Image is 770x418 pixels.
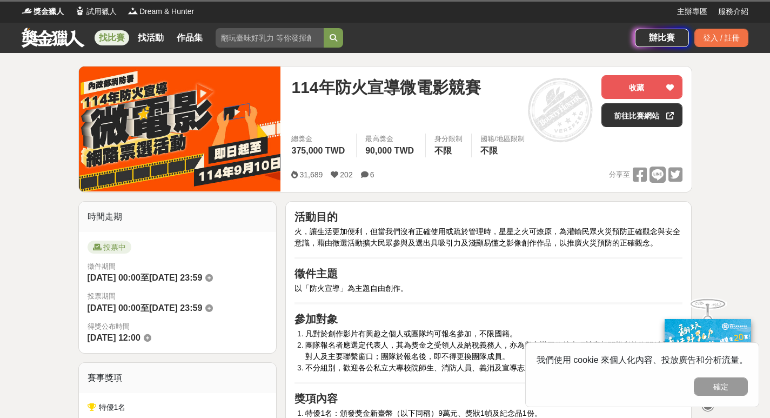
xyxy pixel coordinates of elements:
[294,393,338,404] strong: 獎項內容
[601,75,682,99] button: 收藏
[694,377,748,396] button: 確定
[365,134,417,144] span: 最高獎金
[22,6,64,17] a: Logo獎金獵人
[365,146,414,155] span: 90,000 TWD
[537,355,748,364] span: 我們使用 cookie 來個人化內容、投放廣告和分析流量。
[79,363,277,393] div: 賽事獎項
[609,167,630,183] span: 分享至
[88,273,140,282] span: [DATE] 00:00
[370,170,374,179] span: 6
[340,170,352,179] span: 202
[694,29,748,47] div: 登入 / 註冊
[95,30,129,45] a: 找比賽
[305,341,676,361] span: 團隊報名者應選定代表人，其為獎金之受領人及納稅義務人，亦為與主辦單位就本項競賽相關權利義務關係之相對人及主要聯繫窗口；團隊於報名後，即不得更換團隊成員。
[294,284,408,293] span: 以「防火宣導」為主題自由創作。
[294,211,338,223] strong: 活動目的
[79,202,277,232] div: 時間走期
[480,134,525,144] div: 國籍/地區限制
[305,329,517,338] span: 凡對於創作影片有興趣之個人或團隊均可報名參加，不限國籍。
[22,5,32,16] img: Logo
[480,146,498,155] span: 不限
[718,6,748,17] a: 服務介紹
[149,303,202,313] span: [DATE] 23:59
[86,6,117,17] span: 試用獵人
[133,30,168,45] a: 找活動
[128,6,194,17] a: LogoDream & Hunter
[294,313,338,325] strong: 參加對象
[305,363,608,372] span: 不分組別，歡迎各公私立大專校院師生、消防人員、義消及宣導志工等踴躍報名參加競賽。
[149,273,202,282] span: [DATE] 23:59
[88,241,131,254] span: 投票中
[294,227,680,247] span: 火，讓生活更加便利，但當我們沒有正確使用或疏於管理時，星星之火可燎原，為灌輸民眾火災預防正確觀念與安全意識，藉由徵選活動擴大民眾參與及選出具吸引力及淺顯易懂之影像創作作品，以推廣火災預防的正確觀念。
[305,409,541,417] span: 特優1名：頒發獎金新臺幣（以下同稱）9萬元、獎狀1幀及紀念品1份。
[434,134,463,144] div: 身分限制
[88,291,268,302] span: 投票期間
[291,75,480,99] span: 114年防火宣導微電影競賽
[172,30,207,45] a: 作品集
[635,29,689,47] a: 辦比賽
[601,103,682,127] a: 前往比賽網站
[88,262,116,270] span: 徵件期間
[88,333,140,342] span: [DATE] 12:00
[291,146,345,155] span: 375,000 TWD
[294,268,338,280] strong: 徵件主題
[75,5,85,16] img: Logo
[99,403,126,412] span: 特優1名
[434,146,452,155] span: 不限
[291,134,347,144] span: 總獎金
[140,273,149,282] span: 至
[128,5,138,16] img: Logo
[216,28,324,48] input: 翻玩臺味好乳力 等你發揮創意！
[677,6,707,17] a: 主辦專區
[88,303,140,313] span: [DATE] 00:00
[299,170,323,179] span: 31,689
[140,303,149,313] span: 至
[34,6,64,17] span: 獎金獵人
[139,6,194,17] span: Dream & Hunter
[665,319,751,391] img: ff197300-f8ee-455f-a0ae-06a3645bc375.jpg
[88,321,268,332] span: 得獎公布時間
[79,67,281,191] img: Cover Image
[75,6,117,17] a: Logo試用獵人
